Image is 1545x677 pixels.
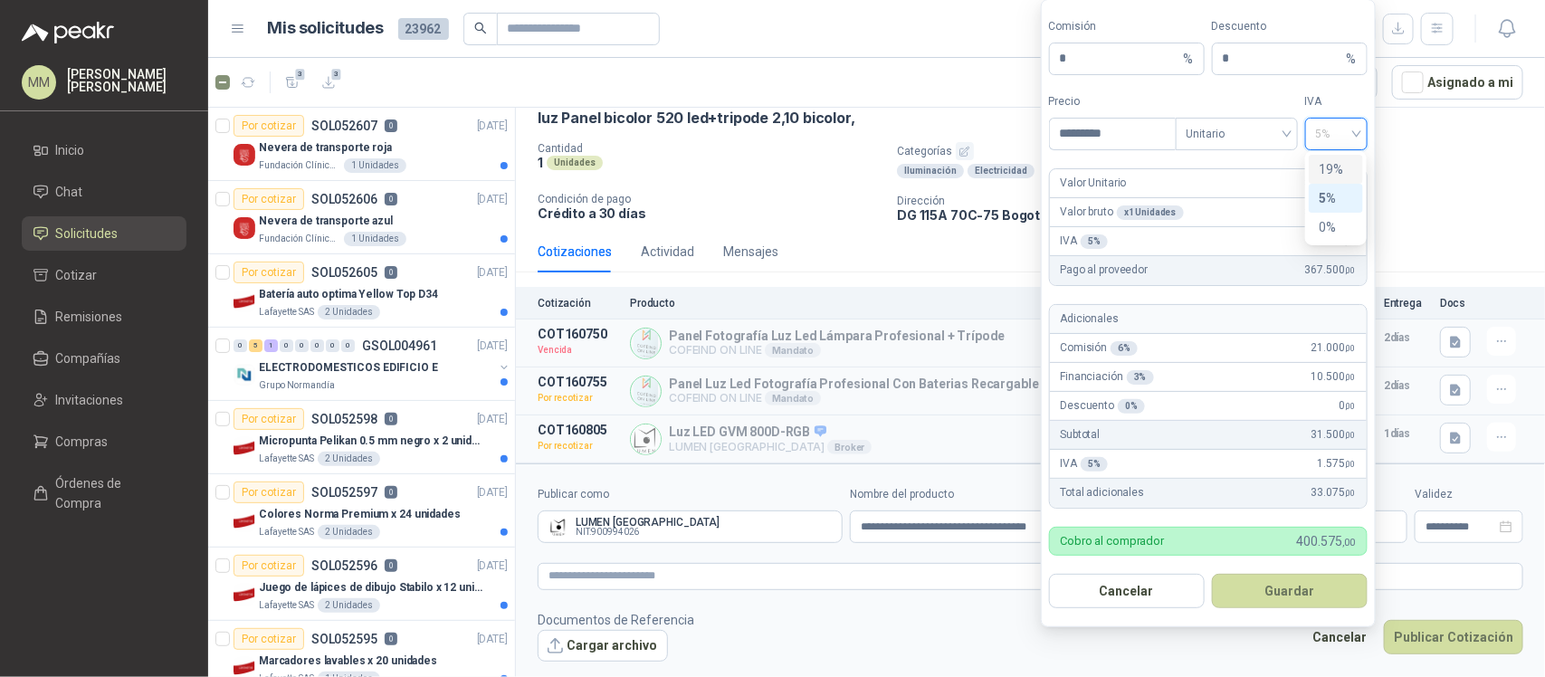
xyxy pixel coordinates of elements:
[1347,43,1357,74] span: %
[259,378,335,393] p: Grupo Normandía
[1212,18,1368,35] label: Descuento
[311,559,377,572] p: SOL052596
[538,630,668,663] button: Cargar archivo
[344,158,406,173] div: 1 Unidades
[1127,370,1154,385] div: 3 %
[259,359,438,377] p: ELECTRODOMESTICOS EDIFICIO E
[1081,457,1108,472] div: 5 %
[1311,339,1356,357] span: 21.000
[1384,297,1429,310] p: Entrega
[22,65,56,100] div: MM
[1111,341,1138,356] div: 6 %
[234,115,304,137] div: Por cotizar
[56,348,121,368] span: Compañías
[56,473,169,513] span: Órdenes de Compra
[56,390,124,410] span: Invitaciones
[1345,488,1356,498] span: ,00
[67,68,186,93] p: [PERSON_NAME] [PERSON_NAME]
[385,633,397,645] p: 0
[310,339,324,352] div: 0
[234,291,255,312] img: Company Logo
[1061,339,1139,357] p: Comisión
[1345,236,1356,246] span: ,00
[362,339,437,352] p: GSOL004961
[538,437,619,455] p: Por recotizar
[385,119,397,132] p: 0
[538,341,619,359] p: Vencida
[538,297,619,310] p: Cotización
[234,510,255,532] img: Company Logo
[259,286,438,303] p: Batería auto optima Yellow Top D34
[234,584,255,605] img: Company Logo
[1081,234,1108,249] div: 5 %
[280,339,293,352] div: 0
[326,339,339,352] div: 0
[477,411,508,428] p: [DATE]
[1311,426,1356,443] span: 31.500
[22,383,186,417] a: Invitaciones
[1415,486,1523,503] label: Validez
[723,242,778,262] div: Mensajes
[897,207,1154,223] p: DG 115A 70C-75 Bogotá D.C. , Bogotá D.C.
[208,254,515,328] a: Por cotizarSOL0526050[DATE] Company LogoBatería auto optima Yellow Top D34Lafayette SAS2 Unidades
[669,377,1039,391] p: Panel Luz Led Fotografía Profesional Con Baterias Recargable
[264,339,278,352] div: 1
[1184,43,1194,74] span: %
[234,408,304,430] div: Por cotizar
[1320,188,1353,208] div: 5%
[56,140,85,160] span: Inicio
[1061,262,1149,279] p: Pago al proveedor
[22,466,186,520] a: Órdenes de Compra
[259,433,484,450] p: Micropunta Pelikan 0.5 mm negro x 2 unidades
[1061,455,1108,472] p: IVA
[1320,217,1353,237] div: 0%
[850,486,1155,503] label: Nombre del producto
[1049,93,1176,110] label: Precio
[259,525,314,539] p: Lafayette SAS
[477,118,508,135] p: [DATE]
[56,265,98,285] span: Cotizar
[669,424,872,441] p: Luz LED GVM 800D-RGB
[1311,368,1356,386] span: 10.500
[538,242,612,262] div: Cotizaciones
[1309,213,1364,242] div: 0%
[56,307,123,327] span: Remisiones
[318,452,380,466] div: 2 Unidades
[259,139,392,157] p: Nevera de transporte roja
[538,486,843,503] label: Publicar como
[259,305,314,319] p: Lafayette SAS
[22,424,186,459] a: Compras
[1061,310,1119,328] p: Adicionales
[1316,120,1357,148] span: 5%
[259,506,461,523] p: Colores Norma Premium x 24 unidades
[208,108,515,181] a: Por cotizarSOL0526070[DATE] Company LogoNevera de transporte rojaFundación Clínica Shaio1 Unidades
[477,484,508,501] p: [DATE]
[547,156,603,170] div: Unidades
[1061,233,1108,250] p: IVA
[56,224,119,243] span: Solicitudes
[1305,93,1368,110] label: IVA
[631,377,661,406] img: Company Logo
[641,242,694,262] div: Actividad
[22,341,186,376] a: Compañías
[318,598,380,613] div: 2 Unidades
[1305,262,1356,279] span: 367.500
[827,440,872,454] div: Broker
[1117,205,1184,220] div: x 1 Unidades
[669,440,872,454] p: LUMEN [GEOGRAPHIC_DATA]
[1061,426,1101,443] p: Subtotal
[1345,372,1356,382] span: ,00
[538,142,882,155] p: Cantidad
[344,232,406,246] div: 1 Unidades
[208,181,515,254] a: Por cotizarSOL0526060[DATE] Company LogoNevera de transporte azulFundación Clínica Shaio1 Unidades
[22,216,186,251] a: Solicitudes
[234,144,255,166] img: Company Logo
[1345,265,1356,275] span: ,00
[294,67,307,81] span: 3
[385,266,397,279] p: 0
[259,579,484,596] p: Juego de lápices de dibujo Stabilo x 12 unidades
[234,364,255,386] img: Company Logo
[1187,120,1287,148] span: Unitario
[765,343,821,358] div: Mandato
[1297,531,1356,551] span: 400.575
